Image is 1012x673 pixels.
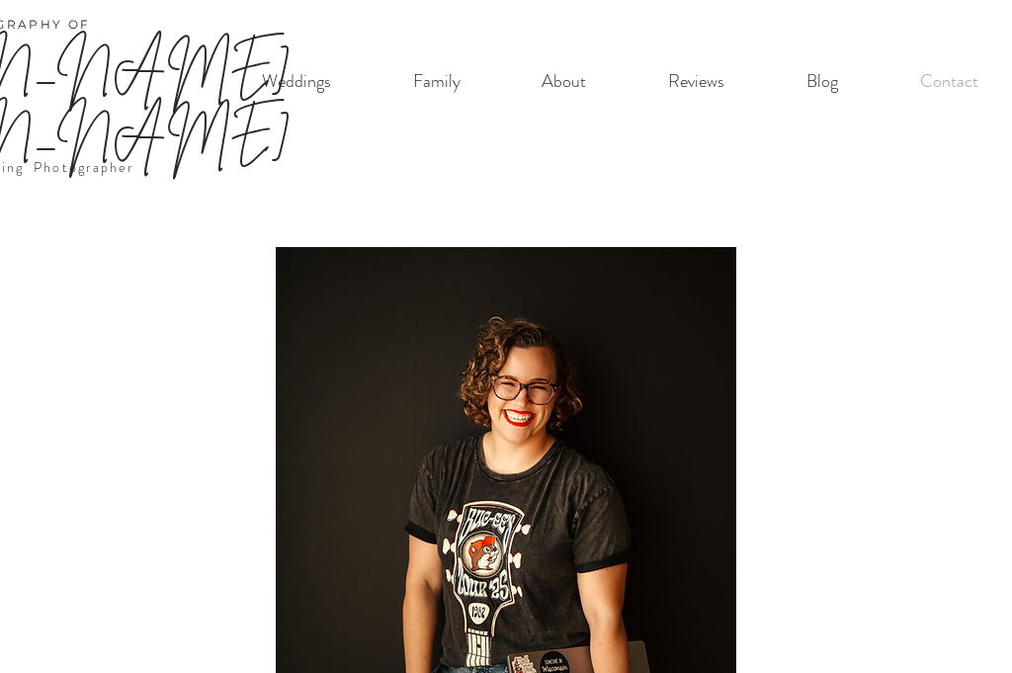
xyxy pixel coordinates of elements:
a: Blog [765,61,879,102]
p: Blog [797,61,848,102]
a: Family [372,61,501,102]
p: About [532,61,596,102]
a: Reviews [627,61,765,102]
p: Reviews [658,61,734,102]
iframe: Wix Chat [919,580,1012,673]
a: About [501,61,627,102]
p: Contact [910,61,988,102]
p: Family [403,61,470,102]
